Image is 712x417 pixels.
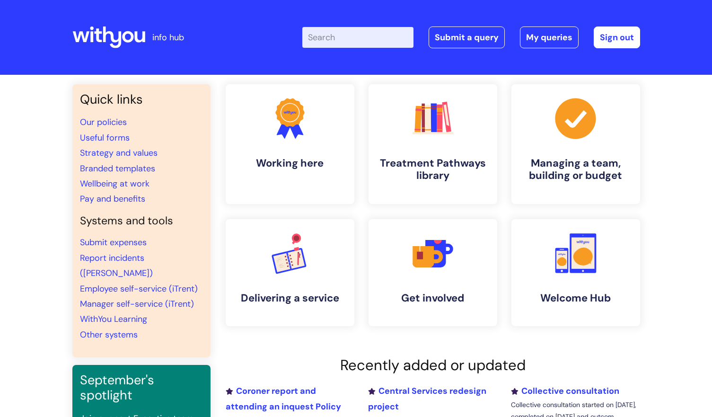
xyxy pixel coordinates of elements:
[302,27,413,48] input: Search
[226,385,341,412] a: Coroner report and attending an inquest Policy
[519,292,633,304] h4: Welcome Hub
[80,313,147,325] a: WithYou Learning
[376,157,490,182] h4: Treatment Pathways library
[80,132,130,143] a: Useful forms
[511,385,619,397] a: Collective consultation
[80,163,155,174] a: Branded templates
[369,84,497,204] a: Treatment Pathways library
[80,373,203,403] h3: September's spotlight
[226,356,640,374] h2: Recently added or updated
[80,92,203,107] h3: Quick links
[369,219,497,326] a: Get involved
[302,27,640,48] div: | -
[80,193,145,204] a: Pay and benefits
[80,237,147,248] a: Submit expenses
[80,214,203,228] h4: Systems and tools
[519,157,633,182] h4: Managing a team, building or budget
[226,219,354,326] a: Delivering a service
[226,84,354,204] a: Working here
[594,27,640,48] a: Sign out
[233,292,347,304] h4: Delivering a service
[80,283,198,294] a: Employee self-service (iTrent)
[80,116,127,128] a: Our policies
[376,292,490,304] h4: Get involved
[368,385,486,412] a: Central Services redesign project
[152,30,184,45] p: info hub
[80,298,194,310] a: Manager self-service (iTrent)
[511,84,640,204] a: Managing a team, building or budget
[233,157,347,169] h4: Working here
[80,147,158,159] a: Strategy and values
[429,27,505,48] a: Submit a query
[80,329,138,340] a: Other systems
[520,27,579,48] a: My queries
[80,178,149,189] a: Wellbeing at work
[511,219,640,326] a: Welcome Hub
[80,252,153,279] a: Report incidents ([PERSON_NAME])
